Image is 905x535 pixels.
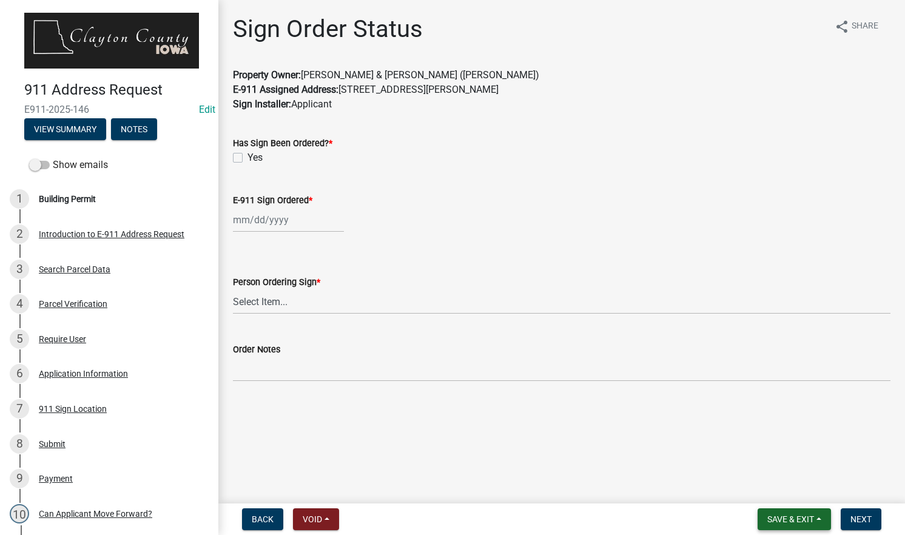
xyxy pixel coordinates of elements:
[233,84,338,95] strong: E-911 Assigned Address:
[233,140,332,148] label: Has Sign Been Ordered?
[233,278,320,287] label: Person Ordering Sign
[303,514,322,524] span: Void
[247,150,263,165] label: Yes
[10,224,29,244] div: 2
[233,346,280,354] label: Order Notes
[24,13,199,69] img: Clayton County, Iowa
[39,369,128,378] div: Application Information
[39,335,86,343] div: Require User
[233,207,344,232] input: mm/dd/yyyy
[767,514,814,524] span: Save & Exit
[199,104,215,115] a: Edit
[233,69,301,81] strong: Property Owner:
[233,98,291,110] strong: Sign Installer:
[39,440,66,448] div: Submit
[24,104,194,115] span: E911-2025-146
[233,197,312,205] label: E-911 Sign Ordered
[10,329,29,349] div: 5
[39,195,96,203] div: Building Permit
[252,514,274,524] span: Back
[10,399,29,419] div: 7
[10,364,29,383] div: 6
[850,514,872,524] span: Next
[39,265,110,274] div: Search Parcel Data
[835,19,849,34] i: share
[10,260,29,279] div: 3
[10,434,29,454] div: 8
[199,104,215,115] wm-modal-confirm: Edit Application Number
[39,300,107,308] div: Parcel Verification
[841,508,881,530] button: Next
[39,474,73,483] div: Payment
[29,158,108,172] label: Show emails
[39,510,152,518] div: Can Applicant Move Forward?
[111,118,157,140] button: Notes
[111,125,157,135] wm-modal-confirm: Notes
[24,125,106,135] wm-modal-confirm: Summary
[293,508,339,530] button: Void
[233,15,423,44] h1: Sign Order Status
[10,189,29,209] div: 1
[233,68,890,112] p: [PERSON_NAME] & [PERSON_NAME] ([PERSON_NAME]) [STREET_ADDRESS][PERSON_NAME] Applicant
[852,19,878,34] span: Share
[758,508,831,530] button: Save & Exit
[825,15,888,38] button: shareShare
[10,469,29,488] div: 9
[10,294,29,314] div: 4
[24,81,209,99] h4: 911 Address Request
[39,230,184,238] div: Introduction to E-911 Address Request
[242,508,283,530] button: Back
[10,504,29,523] div: 10
[24,118,106,140] button: View Summary
[39,405,107,413] div: 911 Sign Location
